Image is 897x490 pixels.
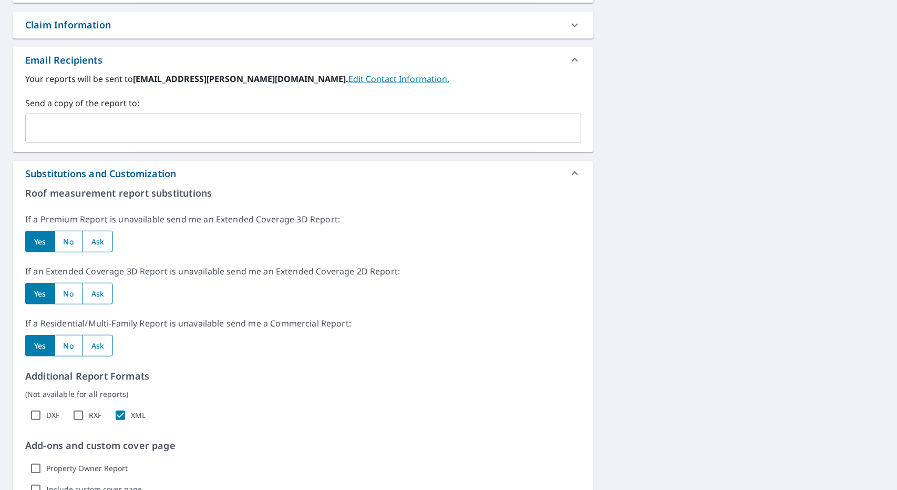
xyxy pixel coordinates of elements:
div: Substitutions and Customization [13,161,594,186]
p: If a Residential/Multi-Family Report is unavailable send me a Commercial Report: [25,317,581,330]
p: (Not available for all reports) [25,389,581,400]
p: Additional Report Formats [25,369,581,383]
p: If a Premium Report is unavailable send me an Extended Coverage 3D Report: [25,213,581,226]
div: Claim Information [25,18,111,32]
div: Email Recipients [13,47,594,73]
label: Property Owner Report [46,464,128,473]
label: Your reports will be sent to [25,73,581,85]
label: DXF [46,411,59,420]
label: RXF [89,411,101,420]
label: Send a copy of the report to: [25,97,581,109]
a: EditContactInfo [348,73,449,85]
div: Claim Information [13,12,594,38]
p: Roof measurement report substitutions [25,186,581,200]
b: [EMAIL_ADDRESS][PERSON_NAME][DOMAIN_NAME]. [133,73,348,85]
label: XML [131,411,146,420]
p: If an Extended Coverage 3D Report is unavailable send me an Extended Coverage 2D Report: [25,265,581,278]
div: Email Recipients [25,53,102,67]
div: Substitutions and Customization [25,167,176,181]
p: Add-ons and custom cover page [25,438,581,453]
